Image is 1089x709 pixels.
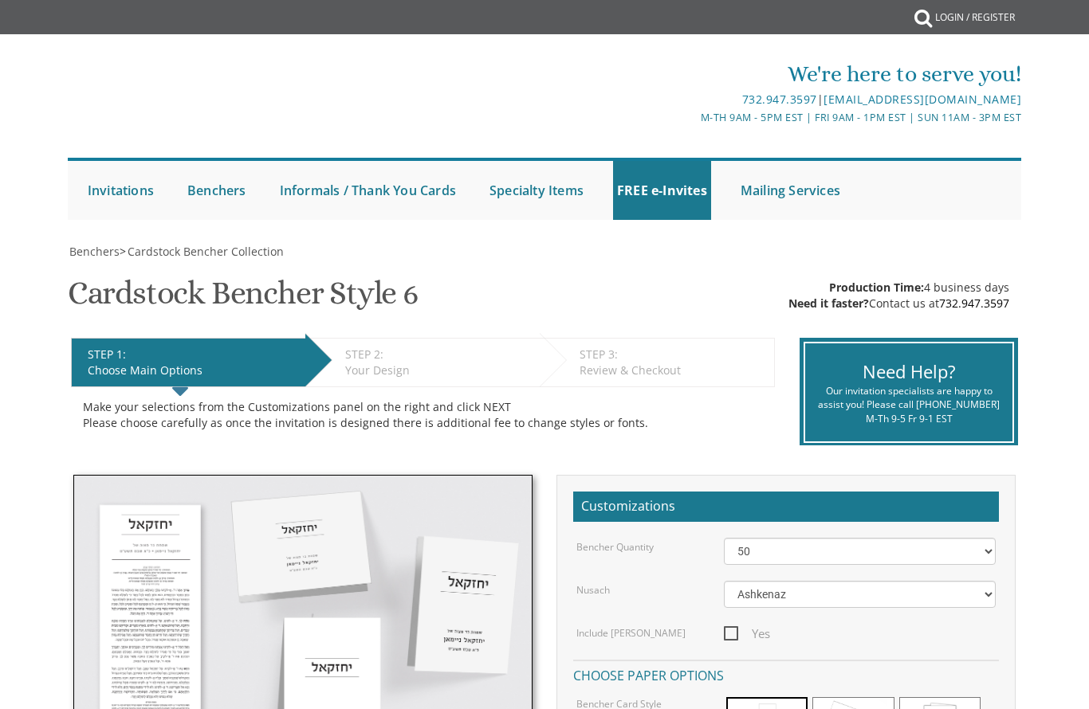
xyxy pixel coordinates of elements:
h2: Customizations [573,492,999,522]
a: FREE e-Invites [613,161,711,220]
div: STEP 1: [88,347,297,362]
a: Specialty Items [486,161,588,220]
div: Need Help? [817,359,1001,384]
div: Our invitation specialists are happy to assist you! Please call [PHONE_NUMBER] M-Th 9-5 Fr 9-1 EST [817,384,1001,425]
div: Choose Main Options [88,362,297,378]
a: Informals / Thank You Cards [276,161,460,220]
a: [EMAIL_ADDRESS][DOMAIN_NAME] [824,92,1021,107]
span: Cardstock Bencher Collection [128,244,284,259]
span: Yes [724,624,770,644]
div: Your Design [345,362,532,378]
a: Mailing Services [737,161,844,220]
a: 732.947.3597 [939,296,1009,311]
a: Benchers [183,161,250,220]
span: Need it faster? [788,296,869,311]
div: M-Th 9am - 5pm EST | Fri 9am - 1pm EST | Sun 11am - 3pm EST [387,109,1022,126]
label: Nusach [576,583,610,597]
label: Bencher Quantity [576,540,654,554]
a: Invitations [84,161,158,220]
span: > [120,244,284,259]
div: STEP 3: [580,347,765,362]
a: Cardstock Bencher Collection [126,244,284,259]
div: | [387,90,1022,109]
div: 4 business days Contact us at [788,280,1009,311]
span: Production Time: [829,280,924,295]
div: We're here to serve you! [387,58,1022,90]
h4: Choose paper options [573,660,999,687]
a: 732.947.3597 [742,92,817,107]
div: STEP 2: [345,347,532,362]
a: Benchers [68,244,120,259]
label: Include [PERSON_NAME] [576,626,686,640]
div: Review & Checkout [580,362,765,378]
h1: Cardstock Bencher Style 6 [68,276,418,323]
div: Make your selections from the Customizations panel on the right and click NEXT Please choose care... [83,399,763,431]
span: Benchers [69,244,120,259]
